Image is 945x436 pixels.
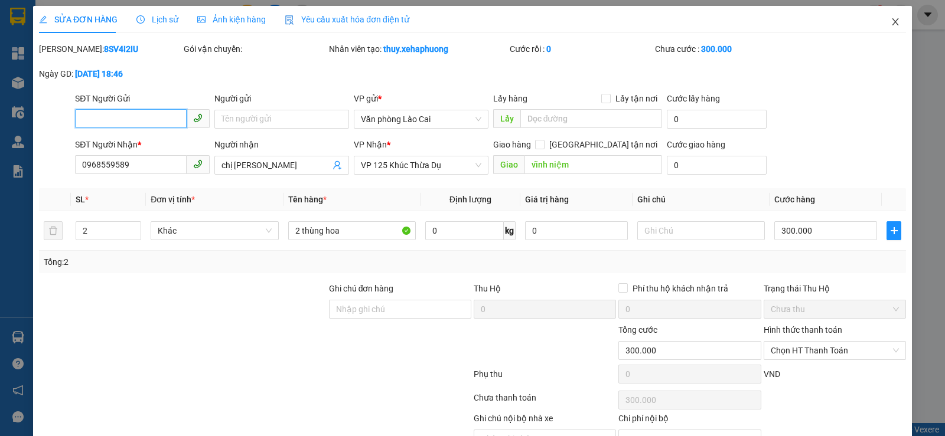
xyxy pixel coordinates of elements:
[44,221,63,240] button: delete
[39,42,181,55] div: [PERSON_NAME]:
[75,138,210,151] div: SĐT Người Nhận
[158,222,271,240] span: Khác
[618,412,761,430] div: Chi phí nội bộ
[493,109,520,128] span: Lấy
[525,195,569,204] span: Giá trị hàng
[329,300,471,319] input: Ghi chú đơn hàng
[628,282,733,295] span: Phí thu hộ khách nhận trả
[333,160,342,170] span: user-add
[197,15,206,24] span: picture
[474,284,501,293] span: Thu Hộ
[39,15,118,24] span: SỬA ĐƠN HÀNG
[633,188,770,211] th: Ghi chú
[136,15,145,24] span: clock-circle
[361,156,481,174] span: VP 125 Khúc Thừa Dụ
[667,156,767,175] input: Cước giao hàng
[774,195,815,204] span: Cước hàng
[136,15,178,24] span: Lịch sử
[472,368,617,388] div: Phụ thu
[288,195,327,204] span: Tên hàng
[771,300,899,318] span: Chưa thu
[472,391,617,412] div: Chưa thanh toán
[76,195,85,204] span: SL
[764,369,780,379] span: VND
[655,42,797,55] div: Chưa cước :
[764,282,906,295] div: Trạng thái Thu Hộ
[329,42,508,55] div: Nhân viên tạo:
[545,138,662,151] span: [GEOGRAPHIC_DATA] tận nơi
[504,221,516,240] span: kg
[39,67,181,80] div: Ngày GD:
[637,221,765,240] input: Ghi Chú
[329,284,394,293] label: Ghi chú đơn hàng
[184,42,326,55] div: Gói vận chuyển:
[288,221,416,240] input: VD: Bàn, Ghế
[285,15,409,24] span: Yêu cầu xuất hóa đơn điện tử
[611,92,662,105] span: Lấy tận nơi
[887,221,901,240] button: plus
[891,17,900,27] span: close
[354,92,488,105] div: VP gửi
[510,42,652,55] div: Cước rồi :
[701,44,732,54] b: 300.000
[285,15,294,25] img: icon
[667,110,767,129] input: Cước lấy hàng
[618,325,657,335] span: Tổng cước
[474,412,616,430] div: Ghi chú nội bộ nhà xe
[39,15,47,24] span: edit
[383,44,448,54] b: thuy.xehaphuong
[546,44,551,54] b: 0
[214,138,349,151] div: Người nhận
[493,94,527,103] span: Lấy hàng
[75,92,210,105] div: SĐT Người Gửi
[520,109,663,128] input: Dọc đường
[493,155,524,174] span: Giao
[193,159,203,169] span: phone
[361,110,481,128] span: Văn phòng Lào Cai
[764,325,842,335] label: Hình thức thanh toán
[879,6,912,39] button: Close
[449,195,491,204] span: Định lượng
[44,255,366,268] div: Tổng: 2
[887,226,901,235] span: plus
[354,140,387,149] span: VP Nhận
[193,113,203,123] span: phone
[197,15,266,24] span: Ảnh kiện hàng
[771,342,899,359] span: Chọn HT Thanh Toán
[75,69,123,78] b: [DATE] 18:46
[667,140,725,149] label: Cước giao hàng
[214,92,349,105] div: Người gửi
[151,195,195,204] span: Đơn vị tính
[667,94,720,103] label: Cước lấy hàng
[104,44,138,54] b: 8SV4I2IU
[524,155,663,174] input: Dọc đường
[493,140,531,149] span: Giao hàng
